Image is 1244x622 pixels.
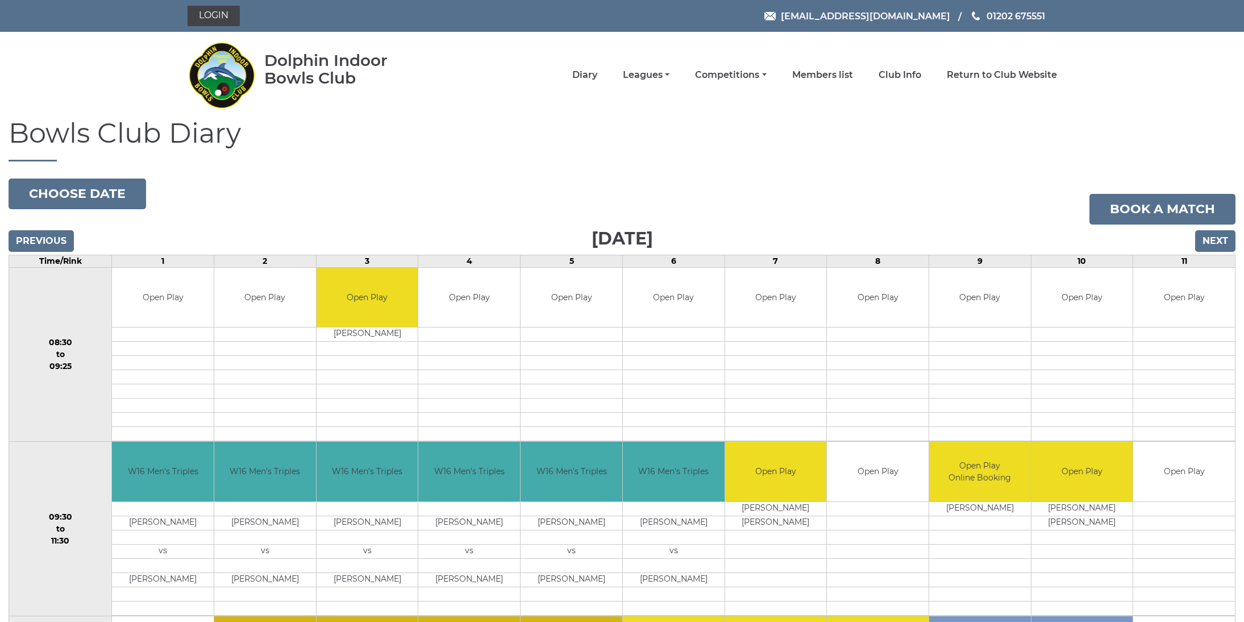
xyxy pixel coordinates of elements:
td: [PERSON_NAME] [317,516,418,530]
td: [PERSON_NAME] [725,501,827,516]
td: vs [623,544,725,558]
div: Dolphin Indoor Bowls Club [264,52,424,87]
td: Open Play [1133,268,1235,327]
h1: Bowls Club Diary [9,118,1235,161]
td: Open Play Online Booking [929,442,1031,501]
img: Email [764,12,776,20]
td: vs [521,544,622,558]
img: Dolphin Indoor Bowls Club [188,35,256,115]
td: [PERSON_NAME] [623,573,725,587]
td: Open Play [623,268,725,327]
td: [PERSON_NAME] [521,573,622,587]
td: W16 Men's Triples [521,442,622,501]
td: Open Play [827,268,929,327]
td: 6 [622,255,725,267]
td: Open Play [214,268,316,327]
td: Open Play [521,268,622,327]
button: Choose date [9,179,146,209]
td: Open Play [929,268,1031,327]
td: 2 [214,255,317,267]
a: Diary [572,69,597,81]
input: Previous [9,230,74,252]
img: Phone us [972,11,980,20]
a: Login [188,6,240,26]
td: [PERSON_NAME] [521,516,622,530]
a: Book a match [1089,194,1235,225]
td: Open Play [418,268,520,327]
span: [EMAIL_ADDRESS][DOMAIN_NAME] [781,10,950,21]
td: [PERSON_NAME] [418,516,520,530]
td: 5 [521,255,623,267]
td: W16 Men's Triples [418,442,520,501]
td: [PERSON_NAME] [112,573,214,587]
td: Open Play [827,442,929,501]
td: Time/Rink [9,255,112,267]
td: 4 [418,255,521,267]
td: Open Play [1031,442,1133,501]
span: 01202 675551 [987,10,1045,21]
td: [PERSON_NAME] [1031,516,1133,530]
td: [PERSON_NAME] [725,516,827,530]
td: [PERSON_NAME] [623,516,725,530]
td: 9 [929,255,1031,267]
td: [PERSON_NAME] [112,516,214,530]
td: Open Play [1133,442,1235,501]
td: W16 Men's Triples [214,442,316,501]
td: Open Play [317,268,418,327]
td: [PERSON_NAME] [317,327,418,342]
td: vs [418,544,520,558]
td: vs [214,544,316,558]
td: [PERSON_NAME] [1031,501,1133,516]
td: 08:30 to 09:25 [9,267,112,442]
td: [PERSON_NAME] [418,573,520,587]
a: Leagues [623,69,669,81]
td: Open Play [725,268,827,327]
td: vs [112,544,214,558]
td: 09:30 to 11:30 [9,442,112,616]
a: Members list [792,69,853,81]
a: Phone us 01202 675551 [970,9,1045,23]
td: Open Play [1031,268,1133,327]
input: Next [1195,230,1235,252]
td: vs [317,544,418,558]
td: 7 [725,255,827,267]
td: 1 [112,255,214,267]
td: [PERSON_NAME] [317,573,418,587]
td: [PERSON_NAME] [214,573,316,587]
td: W16 Men's Triples [317,442,418,501]
td: 10 [1031,255,1133,267]
td: 8 [827,255,929,267]
a: Return to Club Website [947,69,1057,81]
td: W16 Men's Triples [623,442,725,501]
td: Open Play [725,442,827,501]
a: Competitions [695,69,766,81]
td: W16 Men's Triples [112,442,214,501]
td: 3 [316,255,418,267]
td: [PERSON_NAME] [929,501,1031,516]
a: Email [EMAIL_ADDRESS][DOMAIN_NAME] [764,9,950,23]
td: [PERSON_NAME] [214,516,316,530]
td: 11 [1133,255,1235,267]
a: Club Info [879,69,921,81]
td: Open Play [112,268,214,327]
